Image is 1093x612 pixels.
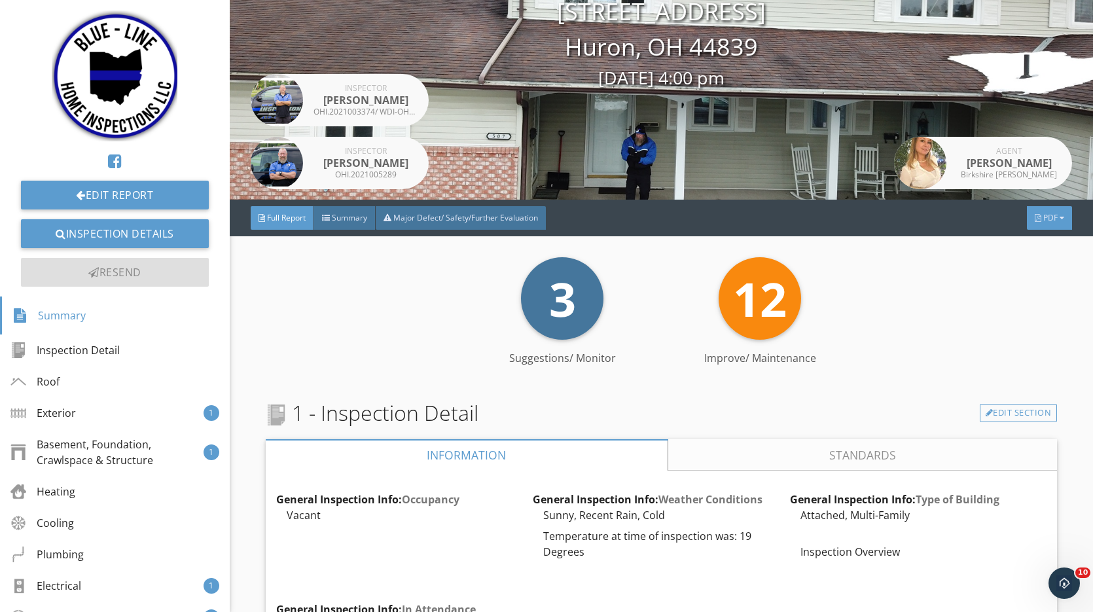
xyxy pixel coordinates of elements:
[267,212,306,223] span: Full Report
[543,528,789,560] p: Temperature at time of inspection was: 19 Degrees
[204,444,219,460] div: 1
[314,155,418,171] div: [PERSON_NAME]
[790,492,999,507] strong: General Inspection Info:
[251,74,303,126] img: screen_shot_20210629_at_4.48.29_pm.png
[733,266,787,331] span: 12
[251,137,303,189] img: screen_shot_20210629_at_4.49.03_pm.png
[314,84,418,92] div: Inspector
[10,342,120,358] div: Inspection Detail
[52,10,177,141] img: 20200923_163115.jpg
[21,258,209,287] div: Resend
[957,147,1062,155] div: Agent
[10,437,204,468] div: Basement, Foundation, Crawlspace & Structure
[10,405,76,421] div: Exterior
[1048,567,1080,599] iframe: Intercom live chat
[661,350,859,366] div: Improve/ Maintenance
[10,547,84,562] div: Plumbing
[230,65,1093,92] div: [DATE] 4:00 pm
[10,515,74,531] div: Cooling
[1043,212,1058,223] span: PDF
[10,578,81,594] div: Electrical
[916,492,999,507] span: Type of Building
[393,212,538,223] span: Major Defect/ Safety/Further Evaluation
[658,492,762,507] span: Weather Conditions
[533,492,762,507] strong: General Inspection Info:
[957,171,1062,179] div: Birkshire [PERSON_NAME]
[800,528,1047,575] p: Inspection Overview
[314,171,418,179] div: OHI.2021005289
[10,484,75,499] div: Heating
[332,212,367,223] span: Summary
[463,350,661,366] div: Suggestions/ Monitor
[314,147,418,155] div: Inspector
[251,74,429,126] a: Inspector [PERSON_NAME] OHI.2021003374/ WDI-OH154410 / Radon-RT1553/ Private Water-003889/NACHI19...
[204,578,219,594] div: 1
[980,404,1058,422] a: Edit Section
[21,181,209,209] a: Edit Report
[251,137,429,189] a: Inspector [PERSON_NAME] OHI.2021005289
[12,304,86,327] div: Summary
[1075,567,1090,578] span: 10
[957,155,1062,171] div: [PERSON_NAME]
[790,507,1047,523] div: Attached, Multi-Family
[21,219,209,248] a: Inspection Details
[10,374,60,389] div: Roof
[314,92,418,108] div: [PERSON_NAME]
[276,492,459,507] strong: General Inspection Info:
[402,492,459,507] span: Occupancy
[894,137,946,189] img: Nicole_Sutphen.jpg
[266,397,478,429] span: 1 - Inspection Detail
[314,108,418,116] div: OHI.2021003374/ WDI-OH154410 / Radon-RT1553/ Private Water-003889/NACHI19080133/Drone-4355704
[668,439,1057,471] a: Standards
[549,266,576,331] span: 3
[204,405,219,421] div: 1
[533,507,789,523] div: Sunny, Recent Rain, Cold
[276,507,533,523] div: Vacant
